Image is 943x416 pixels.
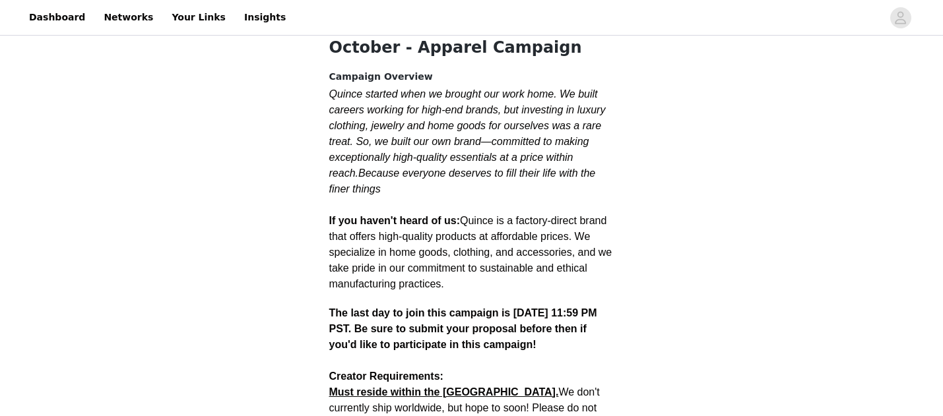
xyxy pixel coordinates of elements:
a: Insights [236,3,294,32]
div: avatar [894,7,907,28]
strong: The last day to join this campaign is [DATE] 11:59 PM PST. Be sure to submit your proposal before... [329,307,597,350]
span: Quince is a factory-direct brand that offers high-quality products at affordable prices. We speci... [329,215,612,289]
h1: October - Apparel Campaign [329,36,614,59]
em: Quince started when we brought our work home. We built careers working for high-end brands, but i... [329,88,606,179]
h4: Campaign Overview [329,70,614,84]
strong: Creator Requirements: [329,371,443,382]
em: Because everyone deserves to fill their life with the finer things [329,167,596,194]
a: Your Links [164,3,234,32]
a: Dashboard [21,3,93,32]
strong: If you haven't heard of us: [329,215,461,226]
a: Networks [96,3,161,32]
strong: Must reside within the [GEOGRAPHIC_DATA]. [329,386,559,398]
